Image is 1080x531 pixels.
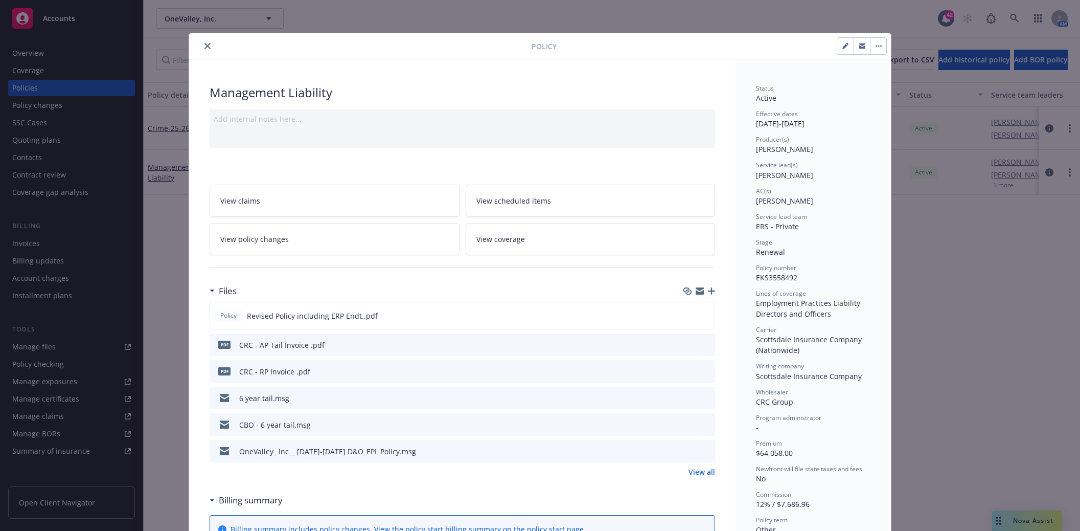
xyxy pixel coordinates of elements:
[702,393,711,404] button: preview file
[756,84,774,93] span: Status
[702,446,711,457] button: preview file
[239,419,311,430] div: CBO - 6 year tail.msg
[756,222,799,231] span: ERS - Private
[466,185,716,217] a: View scheduled items
[210,84,715,101] div: Management Liability
[220,195,260,206] span: View claims
[756,325,776,334] span: Carrier
[220,234,289,245] span: View policy changes
[756,388,788,396] span: Wholesaler
[688,467,715,477] a: View all
[239,446,416,457] div: OneValley_ Inc__ [DATE]-[DATE] D&O_EPL Policy.msg
[701,311,710,321] button: preview file
[756,109,870,129] div: [DATE] - [DATE]
[210,494,283,507] div: Billing summary
[685,340,694,350] button: download file
[702,340,711,350] button: preview file
[756,238,772,247] span: Stage
[756,212,807,221] span: Service lead team
[756,490,791,499] span: Commission
[702,366,711,377] button: preview file
[476,234,525,245] span: View coverage
[756,362,804,370] span: Writing company
[239,366,310,377] div: CRC - RP Invoice .pdf
[247,311,378,321] span: Revised Policy including ERP Endt..pdf
[756,423,759,432] span: -
[756,439,782,448] span: Premium
[685,419,694,430] button: download file
[756,289,806,298] span: Lines of coverage
[756,516,788,524] span: Policy term
[756,187,771,195] span: AC(s)
[756,308,870,319] div: Directors and Officers
[756,144,813,154] span: [PERSON_NAME]
[685,311,693,321] button: download file
[532,41,557,52] span: Policy
[756,474,766,483] span: No
[756,196,813,206] span: [PERSON_NAME]
[756,247,785,257] span: Renewal
[756,273,797,282] span: EKS3558492
[756,371,862,381] span: Scottsdale Insurance Company
[685,393,694,404] button: download file
[239,340,325,350] div: CRC - AP Tail Invoice .pdf
[210,223,459,255] a: View policy changes
[756,161,798,169] span: Service lead(s)
[685,446,694,457] button: download file
[218,311,239,320] span: Policy
[756,170,813,180] span: [PERSON_NAME]
[218,341,231,348] span: pdf
[756,109,798,118] span: Effective dates
[756,335,864,355] span: Scottsdale Insurance Company (Nationwide)
[210,284,237,298] div: Files
[219,284,237,298] h3: Files
[210,185,459,217] a: View claims
[756,263,796,272] span: Policy number
[219,494,283,507] h3: Billing summary
[756,397,793,407] span: CRC Group
[466,223,716,255] a: View coverage
[756,464,862,473] span: Newfront will file state taxes and fees
[476,195,551,206] span: View scheduled items
[201,40,214,52] button: close
[756,499,810,509] span: 12% / $7,686.96
[239,393,289,404] div: 6 year tail.msg
[756,93,776,103] span: Active
[685,366,694,377] button: download file
[218,367,231,375] span: pdf
[756,448,793,458] span: $64,058.00
[214,114,711,124] div: Add internal notes here...
[756,298,870,308] div: Employment Practices Liability
[702,419,711,430] button: preview file
[756,413,821,422] span: Program administrator
[756,135,789,144] span: Producer(s)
